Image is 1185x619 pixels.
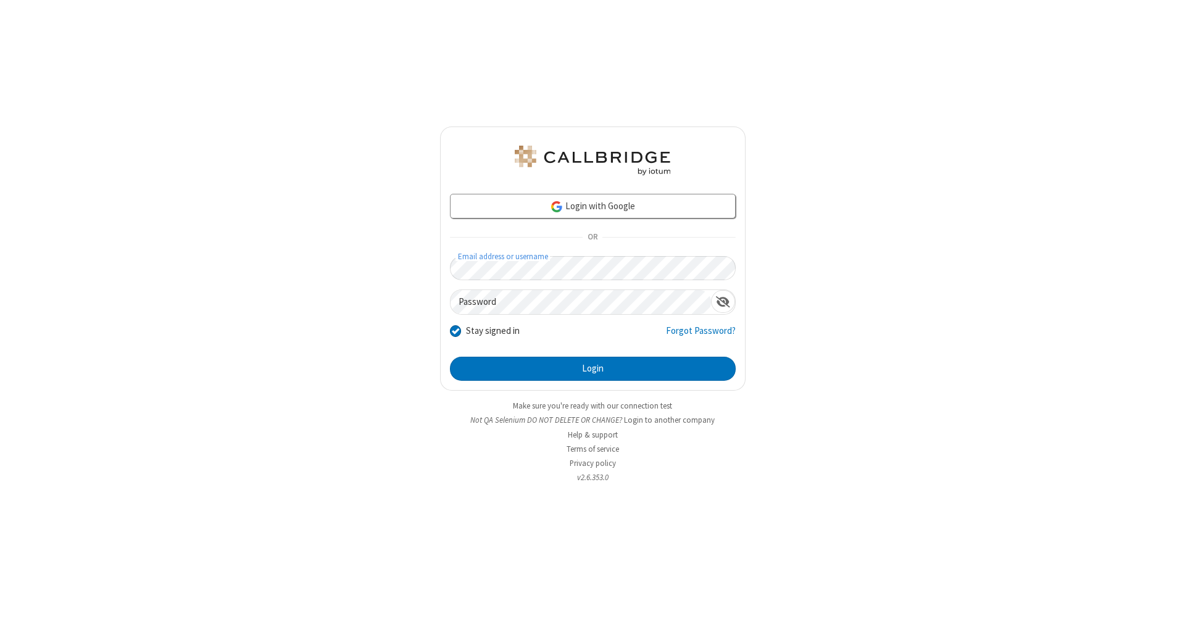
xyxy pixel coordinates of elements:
img: google-icon.png [550,200,563,214]
input: Email address or username [450,256,736,280]
button: Login [450,357,736,381]
button: Login to another company [624,414,715,426]
a: Login with Google [450,194,736,218]
li: Not QA Selenium DO NOT DELETE OR CHANGE? [440,414,746,426]
span: OR [583,229,602,246]
input: Password [451,290,711,314]
a: Privacy policy [570,458,616,468]
div: Show password [711,290,735,313]
img: QA Selenium DO NOT DELETE OR CHANGE [512,146,673,175]
li: v2.6.353.0 [440,472,746,483]
a: Help & support [568,430,618,440]
a: Terms of service [567,444,619,454]
a: Make sure you're ready with our connection test [513,401,672,411]
a: Forgot Password? [666,324,736,347]
label: Stay signed in [466,324,520,338]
